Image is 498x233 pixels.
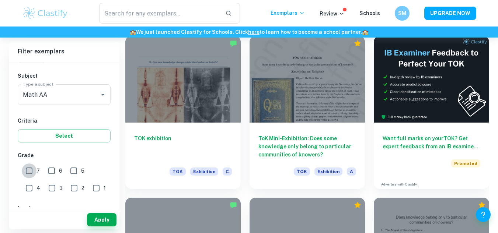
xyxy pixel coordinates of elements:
[18,117,111,125] h6: Criteria
[347,167,356,176] span: A
[18,129,111,142] button: Select
[250,36,365,189] a: ToK Mini-Exhibition: Does some knowledge only belong to particular communities of knowers?TOKExhi...
[314,167,342,176] span: Exhibition
[362,29,368,35] span: 🏫
[87,213,116,226] button: Apply
[170,167,186,176] span: TOK
[398,9,406,17] h6: SM
[271,9,305,17] p: Exemplars
[478,201,485,209] div: Premium
[1,28,497,36] h6: We just launched Clastify for Schools. Click to learn how to become a school partner.
[381,182,417,187] a: Advertise with Clastify
[230,201,237,209] img: Marked
[81,167,84,175] span: 5
[374,36,489,123] img: Thumbnail
[451,159,480,167] span: Promoted
[320,10,345,18] p: Review
[59,167,62,175] span: 6
[354,40,361,47] div: Premium
[99,3,220,24] input: Search for any exemplars...
[98,89,108,100] button: Open
[36,167,40,175] span: 7
[294,167,310,176] span: TOK
[18,204,111,212] h6: Level
[354,201,361,209] div: Premium
[424,7,476,20] button: UPGRADE NOW
[395,6,410,21] button: SM
[230,40,237,47] img: Marked
[134,134,232,159] h6: TOK exhibition
[23,81,53,87] label: Type a subject
[22,6,69,21] img: Clastify logo
[258,134,356,159] h6: ToK Mini-Exhibition: Does some knowledge only belong to particular communities of knowers?
[359,10,380,16] a: Schools
[130,29,136,35] span: 🏫
[190,167,218,176] span: Exhibition
[81,184,84,192] span: 2
[59,184,63,192] span: 3
[374,36,489,189] a: Want full marks on yourTOK? Get expert feedback from an IB examiner!PromotedAdvertise with Clastify
[248,29,260,35] a: here
[36,184,40,192] span: 4
[9,41,119,62] h6: Filter exemplars
[125,36,241,189] a: TOK exhibitionTOKExhibitionC
[18,72,111,80] h6: Subject
[18,151,111,159] h6: Grade
[104,184,106,192] span: 1
[383,134,480,151] h6: Want full marks on your TOK ? Get expert feedback from an IB examiner!
[223,167,232,176] span: C
[476,207,491,222] button: Help and Feedback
